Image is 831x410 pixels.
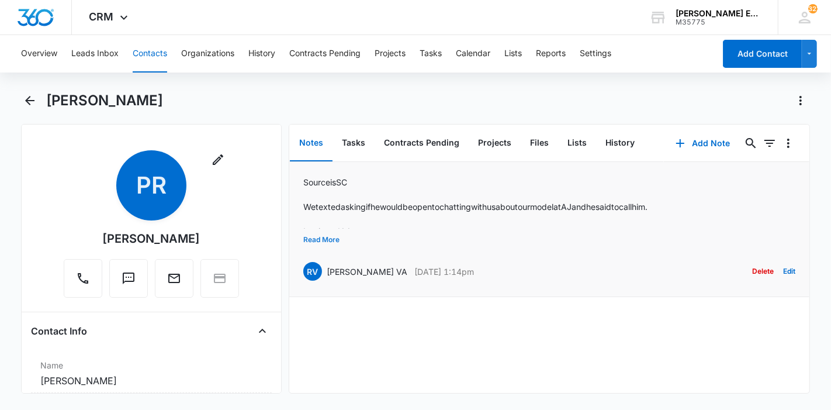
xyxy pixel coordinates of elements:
button: Tasks [333,125,375,161]
button: Add Contact [723,40,802,68]
button: Contacts [133,35,167,73]
button: Reports [536,35,566,73]
button: Projects [375,35,406,73]
button: Notes [290,125,333,161]
a: Text [109,277,148,287]
button: Projects [469,125,521,161]
p: I assigned AA [303,225,648,237]
button: Contracts Pending [289,35,361,73]
button: Actions [791,91,810,110]
button: Settings [580,35,611,73]
button: Lists [504,35,522,73]
button: History [596,125,644,161]
button: Organizations [181,35,234,73]
button: Delete [752,260,774,282]
div: notifications count [808,4,818,13]
span: PR [116,150,186,220]
p: [PERSON_NAME] VA [327,266,407,278]
button: Overview [21,35,57,73]
button: Leads Inbox [71,35,119,73]
p: We texted asking if he would be open to chatting with us about our model at AJ and he said to cal... [303,201,648,213]
label: Name [40,359,262,371]
div: [PERSON_NAME] [102,230,200,247]
button: Call [64,259,102,298]
button: Back [21,91,39,110]
button: History [248,35,275,73]
span: CRM [89,11,114,23]
h1: [PERSON_NAME] [46,92,163,109]
button: Email [155,259,193,298]
button: Contracts Pending [375,125,469,161]
button: Lists [558,125,596,161]
span: 322 [808,4,818,13]
button: Read More [303,229,340,251]
button: Filters [760,134,779,153]
button: Edit [783,260,795,282]
button: Search... [742,134,760,153]
dd: [PERSON_NAME] [40,374,262,388]
button: Overflow Menu [779,134,798,153]
span: RV [303,262,322,281]
a: Call [64,277,102,287]
h4: Contact Info [31,324,87,338]
button: Calendar [456,35,490,73]
button: Tasks [420,35,442,73]
p: [DATE] 1:14pm [414,266,474,278]
button: Files [521,125,558,161]
div: account id [676,18,761,26]
p: Source is SC [303,176,648,188]
div: account name [676,9,761,18]
div: Name[PERSON_NAME] [31,354,272,393]
a: Email [155,277,193,287]
button: Text [109,259,148,298]
button: Add Note [664,129,742,157]
button: Close [253,322,272,340]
